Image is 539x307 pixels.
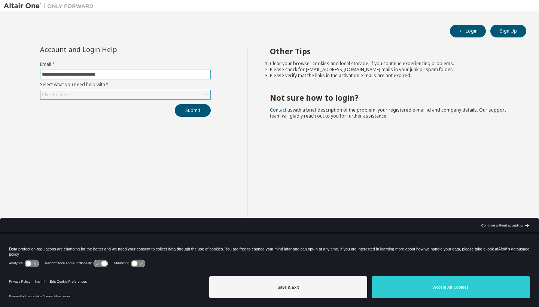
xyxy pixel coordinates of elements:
[270,61,513,67] li: Clear your browser cookies and local storage, if you continue experiencing problems.
[270,93,513,103] h2: Not sure how to login?
[42,92,71,98] div: Click to select
[270,73,513,79] li: Please verify that the links in the activation e-mails are not expired.
[175,104,211,117] button: Submit
[270,107,293,113] a: Contact us
[270,46,513,56] h2: Other Tips
[4,2,97,10] img: Altair One
[270,107,506,119] span: with a brief description of the problem, your registered e-mail id and company details. Our suppo...
[40,90,210,99] div: Click to select
[490,25,526,37] button: Sign Up
[40,82,211,88] label: Select what you need help with
[270,67,513,73] li: Please check for [EMAIL_ADDRESS][DOMAIN_NAME] mails in your junk or spam folder.
[40,46,177,52] div: Account and Login Help
[450,25,486,37] button: Login
[40,61,211,67] label: Email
